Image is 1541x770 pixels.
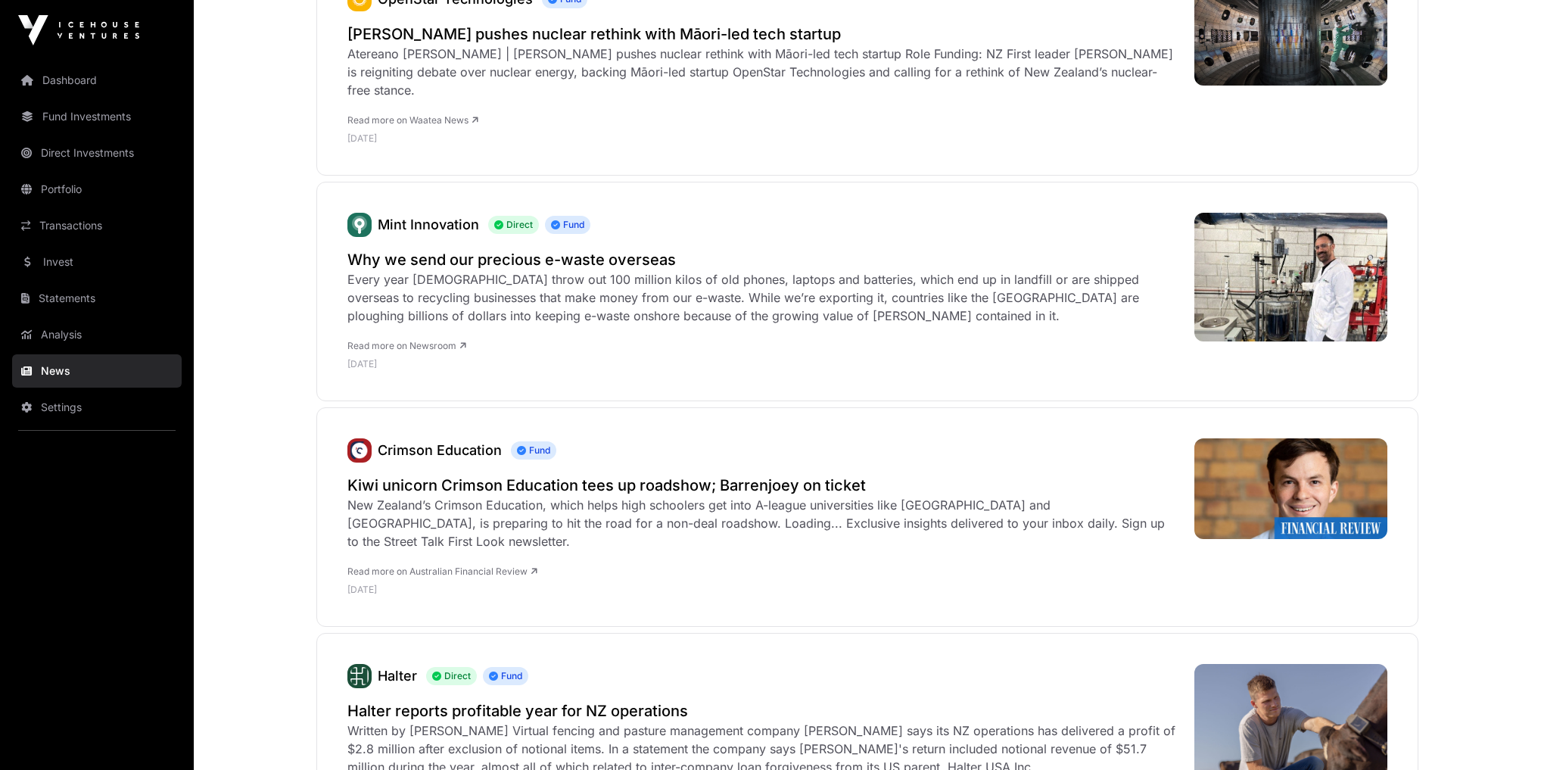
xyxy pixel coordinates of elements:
[347,340,466,351] a: Read more on Newsroom
[511,441,556,460] span: Fund
[488,216,539,234] span: Direct
[347,664,372,688] img: Halter-Favicon.svg
[347,700,1179,722] a: Halter reports profitable year for NZ operations
[347,438,372,463] img: unnamed.jpg
[347,584,1179,596] p: [DATE]
[347,213,372,237] a: Mint Innovation
[426,667,477,685] span: Direct
[1465,697,1541,770] iframe: Chat Widget
[347,358,1179,370] p: [DATE]
[347,270,1179,325] div: Every year [DEMOGRAPHIC_DATA] throw out 100 million kilos of old phones, laptops and batteries, w...
[347,132,1179,145] p: [DATE]
[12,209,182,242] a: Transactions
[12,100,182,133] a: Fund Investments
[347,566,537,577] a: Read more on Australian Financial Review
[378,668,417,684] a: Halter
[18,15,139,45] img: Icehouse Ventures Logo
[347,664,372,688] a: Halter
[347,438,372,463] a: Crimson Education
[378,442,502,458] a: Crimson Education
[545,216,590,234] span: Fund
[1194,438,1387,539] img: 3ee4561d2a23816da5a0a5818c0a720a1776a070.jpeg
[12,245,182,279] a: Invest
[12,173,182,206] a: Portfolio
[378,217,479,232] a: Mint Innovation
[12,354,182,388] a: News
[12,64,182,97] a: Dashboard
[347,496,1179,550] div: New Zealand’s Crimson Education, which helps high schoolers get into A-league universities like [...
[347,249,1179,270] a: Why we send our precious e-waste overseas
[483,667,528,685] span: Fund
[347,23,1179,45] a: [PERSON_NAME] pushes nuclear rethink with Māori-led tech startup
[347,114,478,126] a: Read more on Waatea News
[347,213,372,237] img: Mint.svg
[347,45,1179,99] div: Atereano [PERSON_NAME] | [PERSON_NAME] pushes nuclear rethink with Māori-led tech startup Role Fu...
[12,391,182,424] a: Settings
[1194,213,1387,341] img: thumbnail_IMG_0015-e1756688335121.jpg
[347,475,1179,496] a: Kiwi unicorn Crimson Education tees up roadshow; Barrenjoey on ticket
[12,136,182,170] a: Direct Investments
[12,282,182,315] a: Statements
[12,318,182,351] a: Analysis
